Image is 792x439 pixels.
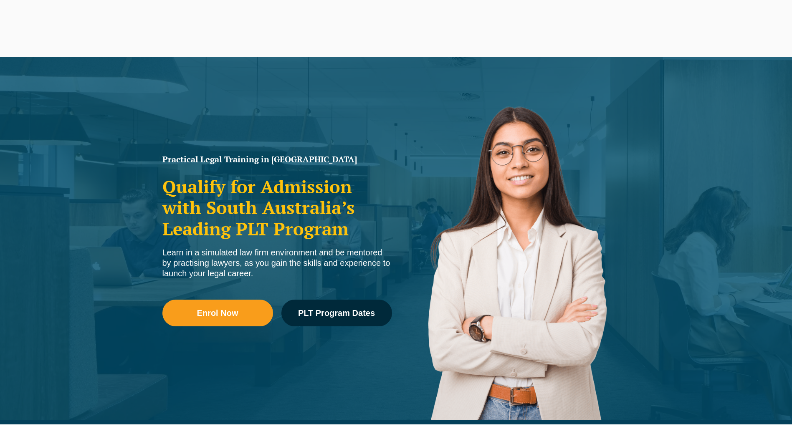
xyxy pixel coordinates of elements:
[162,247,392,279] div: Learn in a simulated law firm environment and be mentored by practising lawyers, as you gain the ...
[197,309,238,317] span: Enrol Now
[162,300,273,326] a: Enrol Now
[162,176,392,239] h2: Qualify for Admission with South Australia’s Leading PLT Program
[162,155,392,164] h1: Practical Legal Training in [GEOGRAPHIC_DATA]
[298,309,375,317] span: PLT Program Dates
[281,300,392,326] a: PLT Program Dates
